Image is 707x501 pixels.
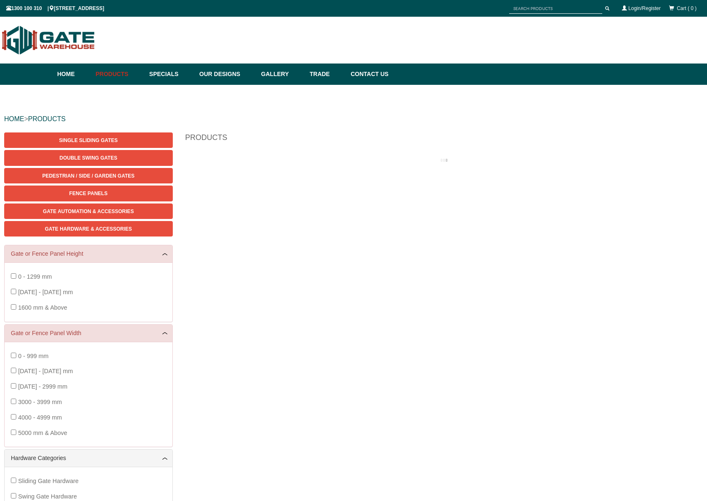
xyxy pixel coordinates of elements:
[11,454,166,463] a: Hardware Categories
[42,173,134,179] span: Pedestrian / Side / Garden Gates
[185,132,703,147] h1: Products
[18,478,78,484] span: Sliding Gate Hardware
[4,132,173,148] a: Single Sliding Gates
[18,353,48,359] span: 0 - 999 mm
[306,64,346,85] a: Trade
[18,273,52,280] span: 0 - 1299 mm
[18,493,77,500] span: Swing Gate Hardware
[18,430,67,436] span: 5000 mm & Above
[57,64,91,85] a: Home
[4,203,173,219] a: Gate Automation & Accessories
[677,5,697,11] span: Cart ( 0 )
[441,158,447,163] img: please_wait.gif
[629,5,661,11] a: Login/Register
[45,226,132,232] span: Gate Hardware & Accessories
[509,3,602,14] input: SEARCH PRODUCTS
[4,115,24,122] a: HOME
[11,249,166,258] a: Gate or Fence Panel Height
[18,368,73,374] span: [DATE] - [DATE] mm
[4,150,173,165] a: Double Swing Gates
[257,64,306,85] a: Gallery
[195,64,257,85] a: Our Designs
[18,289,73,295] span: [DATE] - [DATE] mm
[18,383,67,390] span: [DATE] - 2999 mm
[28,115,66,122] a: PRODUCTS
[18,414,62,421] span: 4000 - 4999 mm
[18,399,62,405] span: 3000 - 3999 mm
[346,64,389,85] a: Contact Us
[11,329,166,338] a: Gate or Fence Panel Width
[91,64,145,85] a: Products
[59,137,118,143] span: Single Sliding Gates
[43,209,134,214] span: Gate Automation & Accessories
[4,186,173,201] a: Fence Panels
[6,5,104,11] span: 1300 100 310 | [STREET_ADDRESS]
[4,221,173,237] a: Gate Hardware & Accessories
[4,106,703,132] div: >
[60,155,117,161] span: Double Swing Gates
[145,64,195,85] a: Specials
[69,191,108,196] span: Fence Panels
[4,168,173,183] a: Pedestrian / Side / Garden Gates
[18,304,67,311] span: 1600 mm & Above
